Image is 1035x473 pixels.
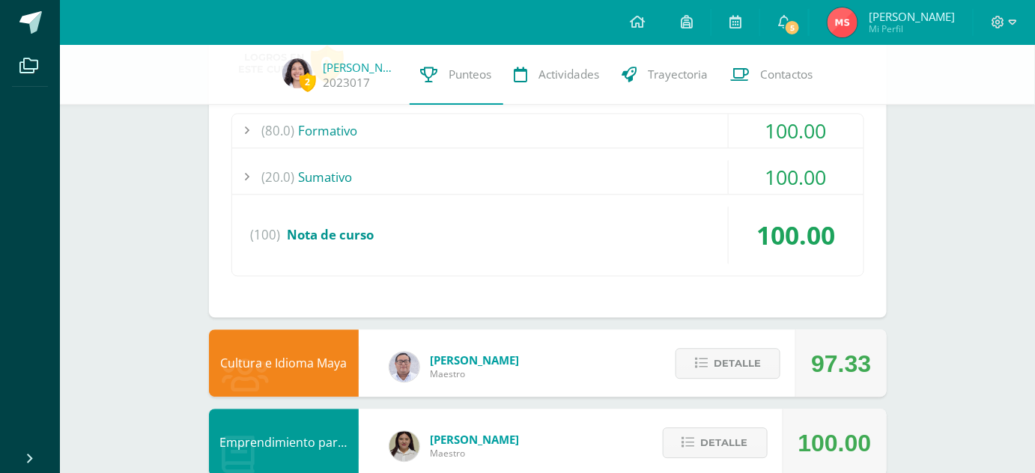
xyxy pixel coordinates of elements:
[262,160,295,194] span: (20.0)
[209,329,359,397] div: Cultura e Idioma Maya
[410,45,503,105] a: Punteos
[869,22,955,35] span: Mi Perfil
[761,67,813,82] span: Contactos
[300,73,316,91] span: 2
[324,75,371,91] a: 2023017
[431,432,520,447] span: [PERSON_NAME]
[431,447,520,460] span: Maestro
[262,114,295,147] span: (80.0)
[729,160,863,194] div: 100.00
[720,45,825,105] a: Contactos
[811,330,871,397] div: 97.33
[676,348,780,379] button: Detalle
[389,431,419,461] img: 7b13906345788fecd41e6b3029541beb.png
[539,67,600,82] span: Actividades
[714,350,761,377] span: Detalle
[431,353,520,367] span: [PERSON_NAME]
[449,67,492,82] span: Punteos
[701,429,748,457] span: Detalle
[389,352,419,382] img: 5778bd7e28cf89dedf9ffa8080fc1cd8.png
[282,58,312,88] img: b124f6f8ebcf3e86d9fe5e1614d7cd42.png
[729,207,863,263] div: 100.00
[431,367,520,380] span: Maestro
[828,7,858,37] img: fb703a472bdb86d4ae91402b7cff009e.png
[232,114,863,147] div: Formativo
[251,207,281,263] span: (100)
[729,114,863,147] div: 100.00
[288,226,374,243] span: Nota de curso
[611,45,720,105] a: Trayectoria
[869,9,955,24] span: [PERSON_NAME]
[503,45,611,105] a: Actividades
[232,160,863,194] div: Sumativo
[663,427,768,458] button: Detalle
[324,60,398,75] a: [PERSON_NAME]
[784,19,801,36] span: 5
[649,67,708,82] span: Trayectoria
